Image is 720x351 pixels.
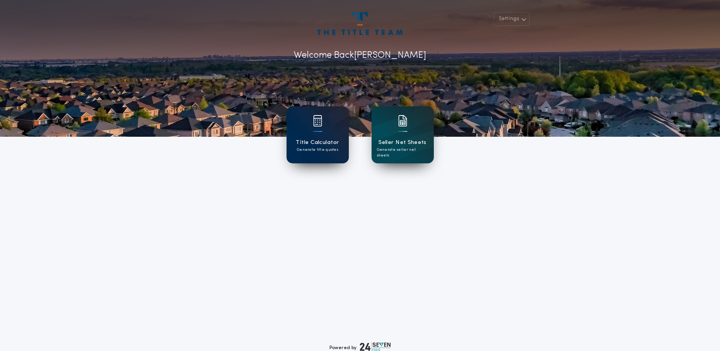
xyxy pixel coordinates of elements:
[398,115,407,126] img: card icon
[287,106,349,163] a: card iconTitle CalculatorGenerate title quotes
[297,147,338,153] p: Generate title quotes
[296,138,339,147] h1: Title Calculator
[378,138,427,147] h1: Seller Net Sheets
[313,115,322,126] img: card icon
[317,12,402,35] img: account-logo
[377,147,429,158] p: Generate seller net sheets
[294,49,426,62] p: Welcome Back [PERSON_NAME]
[494,12,529,26] button: Settings
[372,106,434,163] a: card iconSeller Net SheetsGenerate seller net sheets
